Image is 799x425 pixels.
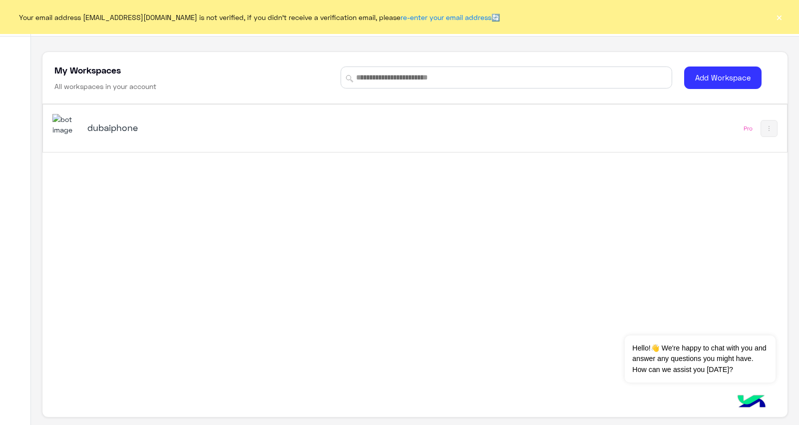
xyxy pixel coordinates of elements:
h5: dubaiphone [87,121,349,133]
h5: My Workspaces [54,64,121,76]
div: Pro [744,124,753,132]
img: hulul-logo.png [734,385,769,420]
a: re-enter your email address [400,13,491,21]
span: Hello!👋 We're happy to chat with you and answer any questions you might have. How can we assist y... [625,335,775,382]
button: × [774,12,784,22]
span: Your email address [EMAIL_ADDRESS][DOMAIN_NAME] is not verified, if you didn't receive a verifica... [19,12,500,22]
h6: All workspaces in your account [54,81,156,91]
img: 1403182699927242 [52,114,79,135]
button: Add Workspace [684,66,762,89]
